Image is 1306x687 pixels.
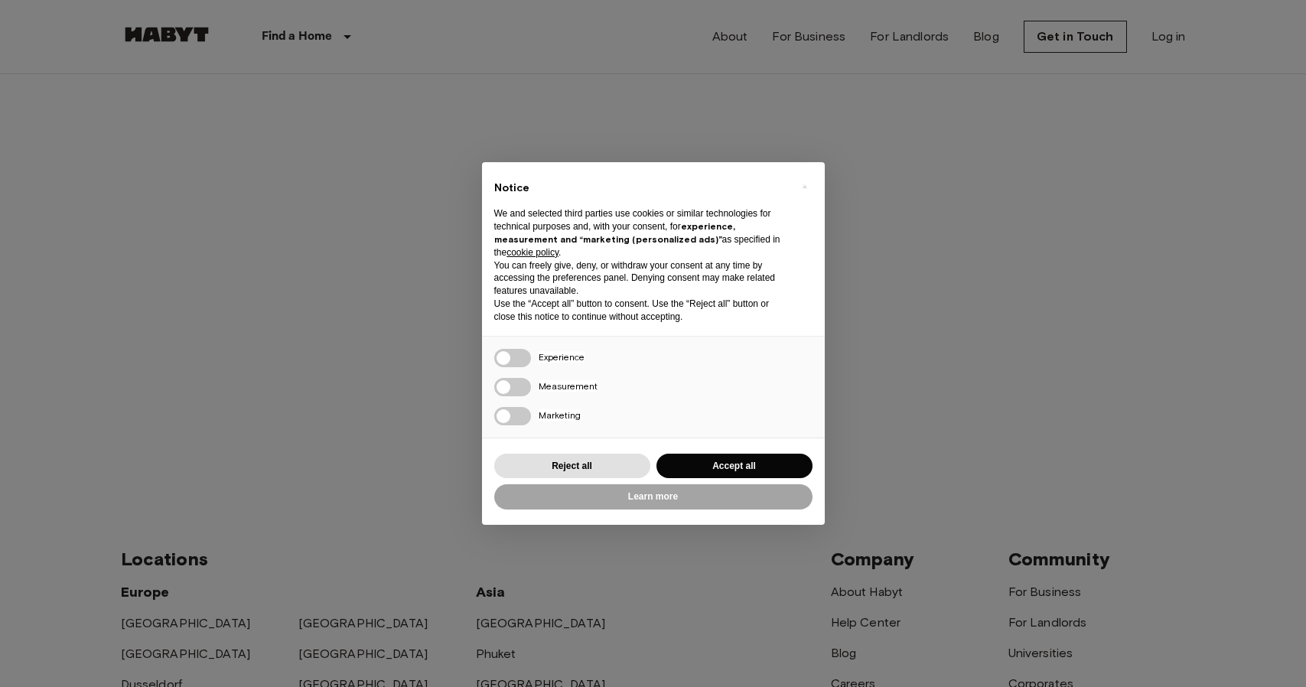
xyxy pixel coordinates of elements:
p: Use the “Accept all” button to consent. Use the “Reject all” button or close this notice to conti... [494,298,788,324]
a: cookie policy [506,247,559,258]
button: Close this notice [793,174,817,199]
span: × [802,177,807,196]
strong: experience, measurement and “marketing (personalized ads)” [494,220,735,245]
span: Experience [539,351,585,363]
button: Learn more [494,484,813,510]
h2: Notice [494,181,788,196]
p: You can freely give, deny, or withdraw your consent at any time by accessing the preferences pane... [494,259,788,298]
p: We and selected third parties use cookies or similar technologies for technical purposes and, wit... [494,207,788,259]
span: Measurement [539,380,598,392]
button: Reject all [494,454,650,479]
button: Accept all [656,454,813,479]
span: Marketing [539,409,581,421]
